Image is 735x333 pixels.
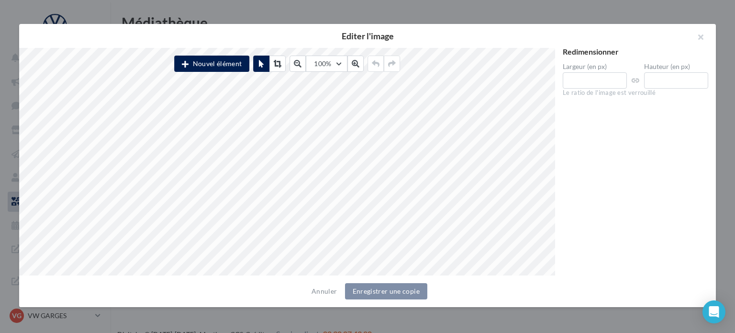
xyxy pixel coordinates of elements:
[644,63,708,70] label: Hauteur (en px)
[563,89,708,97] div: Le ratio de l'image est verrouillé
[345,283,427,299] button: Enregistrer une copie
[174,56,249,72] button: Nouvel élément
[306,56,347,72] button: 100%
[702,300,725,323] div: Open Intercom Messenger
[563,48,708,56] div: Redimensionner
[563,63,627,70] label: Largeur (en px)
[34,32,701,40] h2: Editer l'image
[308,286,341,297] button: Annuler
